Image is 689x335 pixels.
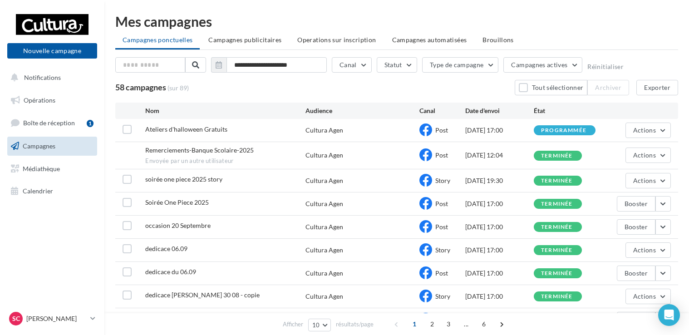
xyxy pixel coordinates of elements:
[541,294,573,300] div: terminée
[305,292,343,301] div: Cultura Agen
[633,292,656,300] span: Actions
[625,242,671,258] button: Actions
[636,80,678,95] button: Exporter
[305,151,343,160] div: Cultura Agen
[617,196,655,212] button: Booster
[465,222,534,232] div: [DATE] 17:00
[541,153,573,159] div: terminée
[336,320,374,329] span: résultats/page
[305,246,343,255] div: Cultura Agen
[377,57,417,73] button: Statut
[587,80,629,95] button: Archiver
[515,80,587,95] button: Tout sélectionner
[617,266,655,281] button: Booster
[145,106,305,115] div: Nom
[145,268,196,276] span: dedicace du 06.09
[308,319,331,331] button: 10
[12,314,20,323] span: SC
[482,36,514,44] span: Brouillons
[332,57,372,73] button: Canal
[23,164,60,172] span: Médiathèque
[145,125,227,133] span: Ateliers d'halloween Gratuits
[24,96,55,104] span: Opérations
[541,128,586,133] div: programmée
[541,178,573,184] div: terminée
[87,120,94,127] div: 1
[503,57,582,73] button: Campagnes actives
[435,200,448,207] span: Post
[541,271,573,276] div: terminée
[435,246,450,254] span: Story
[633,151,656,159] span: Actions
[459,317,473,331] span: ...
[145,198,209,206] span: Soirée One Piece 2025
[5,137,99,156] a: Campagnes
[511,61,567,69] span: Campagnes actives
[7,43,97,59] button: Nouvelle campagne
[305,222,343,232] div: Cultura Agen
[465,199,534,208] div: [DATE] 17:00
[541,201,573,207] div: terminée
[305,106,420,115] div: Audience
[541,247,573,253] div: terminée
[435,223,448,231] span: Post
[633,177,656,184] span: Actions
[633,246,656,254] span: Actions
[465,151,534,160] div: [DATE] 12:04
[617,219,655,235] button: Booster
[7,310,97,327] a: SC [PERSON_NAME]
[5,159,99,178] a: Médiathèque
[392,36,467,44] span: Campagnes automatisées
[625,289,671,304] button: Actions
[305,199,343,208] div: Cultura Agen
[465,246,534,255] div: [DATE] 17:00
[435,126,448,134] span: Post
[419,106,465,115] div: Canal
[23,187,53,195] span: Calendrier
[435,177,450,184] span: Story
[5,68,95,87] button: Notifications
[145,245,187,252] span: dedicace 06.09
[115,82,166,92] span: 58 campagnes
[115,15,678,28] div: Mes campagnes
[441,317,456,331] span: 3
[305,176,343,185] div: Cultura Agen
[23,142,55,150] span: Campagnes
[617,312,655,327] button: Booster
[625,173,671,188] button: Actions
[658,304,680,326] div: Open Intercom Messenger
[465,176,534,185] div: [DATE] 19:30
[534,106,602,115] div: État
[167,84,189,93] span: (sur 89)
[5,113,99,133] a: Boîte de réception1
[145,291,260,299] span: dedicace Roland Martin 30 08 - copie
[26,314,87,323] p: [PERSON_NAME]
[208,36,281,44] span: Campagnes publicitaires
[5,182,99,201] a: Calendrier
[625,123,671,138] button: Actions
[283,320,303,329] span: Afficher
[407,317,422,331] span: 1
[422,57,499,73] button: Type de campagne
[312,321,320,329] span: 10
[465,126,534,135] div: [DATE] 17:00
[297,36,376,44] span: Operations sur inscription
[465,292,534,301] div: [DATE] 17:00
[435,292,450,300] span: Story
[145,146,254,154] span: Remerciements-Banque Scolaire-2025
[465,269,534,278] div: [DATE] 17:00
[435,151,448,159] span: Post
[145,157,305,165] span: Envoyée par un autre utilisateur
[5,91,99,110] a: Opérations
[305,126,343,135] div: Cultura Agen
[625,148,671,163] button: Actions
[23,119,75,127] span: Boîte de réception
[24,74,61,81] span: Notifications
[465,106,534,115] div: Date d'envoi
[587,63,624,70] button: Réinitialiser
[305,269,343,278] div: Cultura Agen
[477,317,491,331] span: 6
[541,224,573,230] div: terminée
[145,175,222,183] span: soirée one piece 2025 story
[145,222,211,229] span: occasion 20 Septembre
